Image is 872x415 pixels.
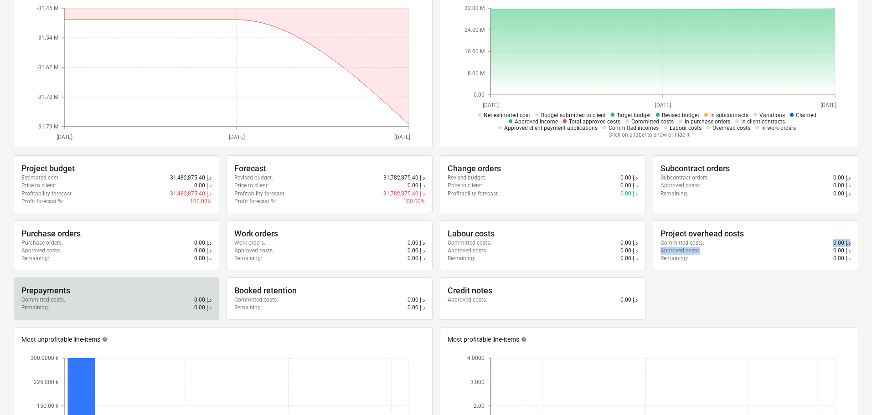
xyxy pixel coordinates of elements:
[21,247,61,255] p: Approved costs :
[710,112,748,118] span: In subcontracts
[484,112,530,118] span: Net estimated cost
[234,198,276,205] p: Profit forecast % :
[541,112,606,118] span: Budget submitted to client
[408,296,425,304] p: 0.00د.إ.‏
[169,190,212,198] p: -31,482,875.40د.إ.‏
[620,182,638,190] p: 0.00د.إ.‏
[234,174,273,182] p: Revised budget :
[655,102,671,108] tspan: [DATE]
[820,102,836,108] tspan: [DATE]
[620,255,638,262] p: 0.00د.إ.‏
[620,174,638,182] p: 0.00د.إ.‏
[21,285,212,296] div: Prepayments
[194,239,212,247] p: 0.00د.إ.‏
[660,190,688,198] p: Remaining :
[57,134,72,140] tspan: [DATE]
[670,125,702,131] span: Labour costs
[37,65,58,71] tspan: -31.62 M
[234,304,262,312] p: Remaining :
[408,182,425,190] p: 0.00د.إ.‏
[21,296,65,304] p: Committed costs :
[21,239,63,247] p: Purchase orders :
[761,125,796,131] span: In work orders
[170,174,212,182] p: 31,482,875.40د.إ.‏
[482,102,498,108] tspan: [DATE]
[21,163,212,174] div: Project budget
[833,174,851,182] p: 0.00د.إ.‏
[470,379,485,385] tspan: 3.000
[194,247,212,255] p: 0.00د.إ.‏
[21,190,73,198] p: Profitability forecast :
[194,182,212,190] p: 0.00د.إ.‏
[37,35,58,41] tspan: -31.54 M
[21,182,56,190] p: Price to client :
[190,198,212,205] p: 100.00%
[394,134,410,140] tspan: [DATE]
[408,247,425,255] p: 0.00د.إ.‏
[448,255,475,262] p: Remaining :
[620,190,638,198] p: 0.00د.إ.‏
[234,190,286,198] p: Profitability forecast :
[21,304,49,312] p: Remaining :
[660,239,704,247] p: Committed costs :
[474,92,485,98] tspan: 0.00
[408,304,425,312] p: 0.00د.إ.‏
[631,118,674,125] span: Committed costs
[448,285,638,296] div: Credit notes
[617,112,651,118] span: Target budget
[620,247,638,255] p: 0.00د.إ.‏
[833,255,851,262] p: 0.00د.إ.‏
[741,118,785,125] span: In client contracts
[660,174,709,182] p: Subcontract orders :
[382,190,425,198] p: -31,782,875.40د.إ.‏
[21,198,63,205] p: Profit forecast % :
[234,285,424,296] div: Booked retention
[660,228,851,239] div: Project overhead costs
[833,247,851,255] p: 0.00د.إ.‏
[100,337,108,342] span: help
[21,174,60,182] p: Estimated cost :
[515,118,558,125] span: Approved income
[234,182,269,190] p: Price to client :
[31,355,59,361] tspan: 300.0000 k
[37,403,59,409] tspan: 150.00 k
[448,163,638,174] div: Change orders
[229,134,245,140] tspan: [DATE]
[463,131,835,139] p: Click on a label to show or hide it
[234,163,424,174] div: Forecast
[660,163,851,174] div: Subcontract orders
[569,118,620,125] span: Total approved costs
[448,296,487,304] p: Approved costs :
[448,190,499,198] p: Profitability forecast :
[403,198,425,205] p: 100.00%
[383,174,425,182] p: 31,782,875.40د.إ.‏
[234,239,265,247] p: Work orders :
[408,239,425,247] p: 0.00د.إ.‏
[448,228,638,239] div: Labour costs
[833,182,851,190] p: 0.00د.إ.‏
[660,247,700,255] p: Approved costs :
[620,239,638,247] p: 0.00د.إ.‏
[504,125,598,131] span: Approved client payment applications
[37,5,58,12] tspan: -31.45 M
[21,255,49,262] p: Remaining :
[685,118,730,125] span: In purchase orders
[34,379,59,385] tspan: 225.000 k
[234,255,262,262] p: Remaining :
[660,182,700,190] p: Approved costs :
[662,112,699,118] span: Revised budget
[448,247,487,255] p: Approved costs :
[408,255,425,262] p: 0.00د.إ.‏
[448,239,491,247] p: Committed costs :
[464,49,485,55] tspan: 16.00 M
[609,125,659,131] span: Committed incomes
[194,304,212,312] p: 0.00د.إ.‏
[234,228,424,239] div: Work orders
[712,125,750,131] span: Overhead costs
[194,296,212,304] p: 0.00د.إ.‏
[796,112,816,118] span: Claimed
[194,255,212,262] p: 0.00د.إ.‏
[37,94,58,101] tspan: -31.70 M
[448,182,482,190] p: Price to client :
[448,174,486,182] p: Revised budget :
